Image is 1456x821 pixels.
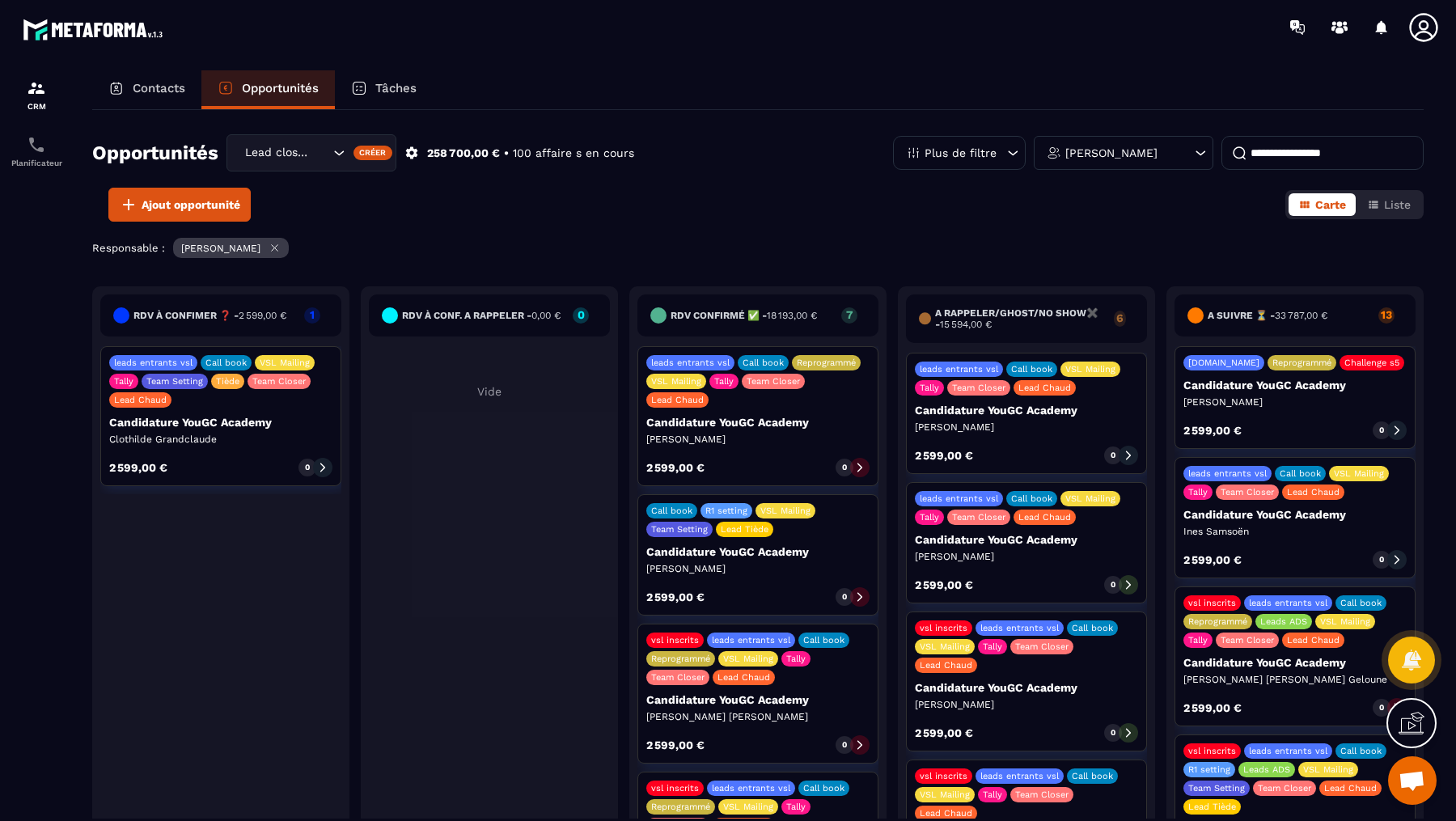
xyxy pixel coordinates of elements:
[114,395,167,405] p: Lead Chaud
[109,433,332,446] p: Clothilde Grandclaude
[108,188,251,222] button: Ajout opportunité
[133,310,286,321] h6: RDV à confimer ❓ -
[1015,641,1069,652] p: Team Closer
[375,81,417,95] p: Tâches
[27,135,46,154] img: scheduler
[920,808,972,819] p: Lead Chaud
[1289,193,1356,216] button: Carte
[952,383,1005,393] p: Team Closer
[27,78,46,98] img: formation
[786,802,806,812] p: Tally
[1334,468,1384,479] p: VSL Mailing
[1315,198,1346,211] span: Carte
[353,146,393,160] div: Créer
[920,383,939,393] p: Tally
[109,462,167,473] p: 2 599,00 €
[671,310,817,321] h6: Rdv confirmé ✅ -
[305,462,310,473] p: 0
[952,512,1005,523] p: Team Closer
[747,376,800,387] p: Team Closer
[920,512,939,523] p: Tally
[1065,364,1115,375] p: VSL Mailing
[4,159,69,167] p: Planificateur
[651,654,710,664] p: Reprogrammé
[1183,508,1407,521] p: Candidature YouGC Academy
[803,783,844,793] p: Call book
[1272,358,1331,368] p: Reprogrammé
[1015,789,1069,800] p: Team Closer
[1324,783,1377,793] p: Lead Chaud
[1303,764,1353,775] p: VSL Mailing
[797,358,856,368] p: Reprogrammé
[1111,579,1115,590] p: 0
[4,66,69,123] a: formationformationCRM
[4,102,69,111] p: CRM
[1183,673,1407,686] p: [PERSON_NAME] [PERSON_NAME] Geloune
[1221,635,1274,645] p: Team Closer
[983,641,1002,652] p: Tally
[1065,493,1115,504] p: VSL Mailing
[920,771,967,781] p: vsl inscrits
[646,693,870,706] p: Candidature YouGC Academy
[573,309,589,320] p: 0
[651,635,699,645] p: vsl inscrits
[920,493,998,504] p: leads entrants vsl
[651,358,730,368] p: leads entrants vsl
[4,123,69,180] a: schedulerschedulerPlanificateur
[651,376,701,387] p: VSL Mailing
[1340,598,1382,608] p: Call book
[369,385,610,398] p: Vide
[915,533,1138,546] p: Candidature YouGC Academy
[1111,450,1115,461] p: 0
[1287,635,1340,645] p: Lead Chaud
[1183,554,1242,565] p: 2 599,00 €
[646,591,705,603] p: 2 599,00 €
[252,376,306,387] p: Team Closer
[304,309,320,320] p: 1
[1188,635,1208,645] p: Tally
[201,70,335,109] a: Opportunités
[133,81,185,95] p: Contacts
[1188,764,1230,775] p: R1 setting
[427,146,500,161] p: 258 700,00 €
[260,358,310,368] p: VSL Mailing
[1275,310,1327,321] span: 33 787,00 €
[1183,396,1407,408] p: [PERSON_NAME]
[142,197,240,213] span: Ajout opportunité
[1183,379,1407,391] p: Candidature YouGC Academy
[842,462,847,473] p: 0
[1249,598,1327,608] p: leads entrants vsl
[504,146,509,161] p: •
[723,654,773,664] p: VSL Mailing
[1011,493,1052,504] p: Call book
[714,376,734,387] p: Tally
[1249,746,1327,756] p: leads entrants vsl
[1111,727,1115,738] p: 0
[925,147,997,159] p: Plus de filtre
[1344,358,1399,368] p: Challenge s5
[651,524,708,535] p: Team Setting
[114,358,193,368] p: leads entrants vsl
[646,433,870,446] p: [PERSON_NAME]
[915,727,973,738] p: 2 599,00 €
[920,623,967,633] p: vsl inscrits
[1072,771,1113,781] p: Call book
[335,70,433,109] a: Tâches
[1379,425,1384,436] p: 0
[915,450,973,461] p: 2 599,00 €
[760,506,811,516] p: VSL Mailing
[983,789,1002,800] p: Tally
[920,641,970,652] p: VSL Mailing
[1379,702,1384,713] p: 0
[1188,783,1245,793] p: Team Setting
[1114,312,1126,324] p: 6
[1221,487,1274,497] p: Team Closer
[1320,616,1370,627] p: VSL Mailing
[226,134,396,171] div: Search for option
[920,364,998,375] p: leads entrants vsl
[146,376,203,387] p: Team Setting
[1388,756,1437,805] div: Ouvrir le chat
[717,672,770,683] p: Lead Chaud
[1065,147,1158,159] p: [PERSON_NAME]
[721,524,768,535] p: Lead Tiède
